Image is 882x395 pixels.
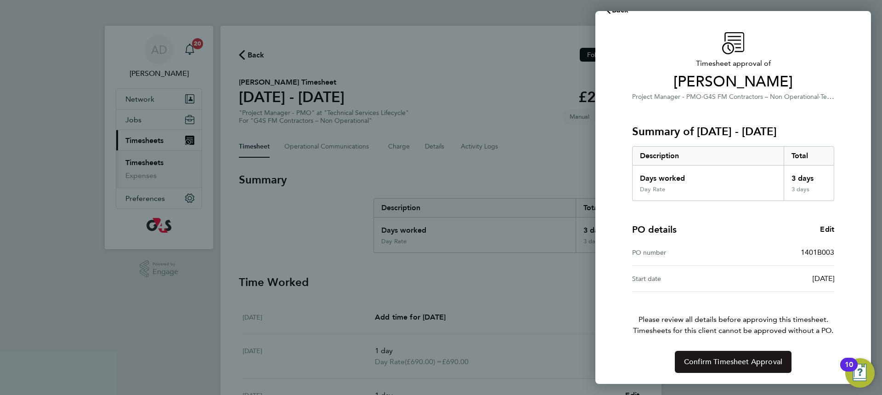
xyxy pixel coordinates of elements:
[820,224,834,235] a: Edit
[632,247,733,258] div: PO number
[632,124,834,139] h3: Summary of [DATE] - [DATE]
[633,166,784,186] div: Days worked
[703,93,819,101] span: G4S FM Contractors – Non Operational
[632,223,677,236] h4: PO details
[632,93,701,101] span: Project Manager - PMO
[801,248,834,257] span: 1401B003
[684,357,782,366] span: Confirm Timesheet Approval
[632,273,733,284] div: Start date
[784,186,834,200] div: 3 days
[784,147,834,165] div: Total
[632,146,834,201] div: Summary of 22 - 28 Sep 2025
[621,292,845,336] p: Please review all details before approving this timesheet.
[640,186,665,193] div: Day Rate
[845,358,875,388] button: Open Resource Center, 10 new notifications
[784,166,834,186] div: 3 days
[819,93,820,101] span: ·
[845,365,853,377] div: 10
[820,225,834,234] span: Edit
[632,58,834,69] span: Timesheet approval of
[675,351,792,373] button: Confirm Timesheet Approval
[633,147,784,165] div: Description
[621,325,845,336] span: Timesheets for this client cannot be approved without a PO.
[733,273,834,284] div: [DATE]
[701,93,703,101] span: ·
[632,73,834,91] span: [PERSON_NAME]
